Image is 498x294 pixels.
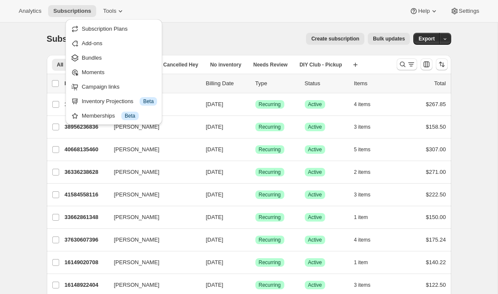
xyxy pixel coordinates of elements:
[259,101,281,108] span: Recurring
[354,259,368,266] span: 1 item
[206,79,249,88] p: Billing Date
[98,5,130,17] button: Tools
[65,258,107,267] p: 16149020708
[354,79,397,88] div: Items
[114,281,160,289] span: [PERSON_NAME]
[82,55,102,61] span: Bundles
[206,259,223,265] span: [DATE]
[259,124,281,130] span: Recurring
[354,211,378,223] button: 1 item
[300,61,342,68] span: DIY Club - Pickup
[418,35,435,42] span: Export
[82,112,157,120] div: Memberships
[354,124,371,130] span: 3 items
[82,26,128,32] span: Subscription Plans
[206,236,223,243] span: [DATE]
[206,214,223,220] span: [DATE]
[206,169,223,175] span: [DATE]
[65,236,107,244] p: 37630607396
[114,190,160,199] span: [PERSON_NAME]
[109,188,194,202] button: [PERSON_NAME]
[125,112,135,119] span: Beta
[65,257,446,268] div: 16149020708[PERSON_NAME][DATE]SuccessRecurringSuccessActive1 item$140.22
[68,36,160,50] button: Add-ons
[103,8,116,14] span: Tools
[82,40,102,46] span: Add-ons
[426,146,446,153] span: $307.00
[206,191,223,198] span: [DATE]
[426,259,446,265] span: $140.22
[306,33,364,45] button: Create subscription
[68,22,160,35] button: Subscription Plans
[311,35,359,42] span: Create subscription
[114,213,160,222] span: [PERSON_NAME]
[305,79,347,88] p: Status
[426,169,446,175] span: $271.00
[114,168,160,176] span: [PERSON_NAME]
[426,236,446,243] span: $175.24
[354,121,380,133] button: 3 items
[253,61,288,68] span: Needs Review
[19,8,41,14] span: Analytics
[47,34,103,43] span: Subscriptions
[68,65,160,79] button: Moments
[308,282,322,288] span: Active
[109,278,194,292] button: [PERSON_NAME]
[114,236,160,244] span: [PERSON_NAME]
[459,8,479,14] span: Settings
[65,144,446,156] div: 40668135460[PERSON_NAME][DATE]SuccessRecurringSuccessActive5 items$307.00
[354,98,380,110] button: 4 items
[65,166,446,178] div: 36336238628[PERSON_NAME][DATE]SuccessRecurringSuccessActive2 items$271.00
[65,168,107,176] p: 36336238628
[259,169,281,176] span: Recurring
[436,58,448,70] button: Sort the results
[109,165,194,179] button: [PERSON_NAME]
[426,282,446,288] span: $122.50
[308,259,322,266] span: Active
[259,146,281,153] span: Recurring
[68,80,160,93] button: Campaign links
[206,282,223,288] span: [DATE]
[308,236,322,243] span: Active
[65,121,446,133] div: 38956236836[PERSON_NAME][DATE]SuccessRecurringSuccessActive3 items$158.50
[354,166,380,178] button: 2 items
[418,8,429,14] span: Help
[65,79,446,88] div: IDCustomerBilling DateTypeStatusItemsTotal
[255,79,298,88] div: Type
[53,8,91,14] span: Subscriptions
[143,98,154,105] span: Beta
[109,233,194,247] button: [PERSON_NAME]
[206,101,223,107] span: [DATE]
[109,143,194,156] button: [PERSON_NAME]
[354,169,371,176] span: 2 items
[349,59,362,71] button: Create new view
[65,234,446,246] div: 37630607396[PERSON_NAME][DATE]SuccessRecurringSuccessActive4 items$175.24
[109,256,194,269] button: [PERSON_NAME]
[354,101,371,108] span: 4 items
[397,58,417,70] button: Search and filter results
[68,94,160,108] button: Inventory Projections
[65,145,107,154] p: 40668135460
[354,282,371,288] span: 3 items
[109,210,194,224] button: [PERSON_NAME]
[82,84,120,90] span: Campaign links
[308,146,322,153] span: Active
[426,101,446,107] span: $267.85
[68,109,160,122] button: Memberships
[354,279,380,291] button: 3 items
[57,61,63,68] span: All
[259,259,281,266] span: Recurring
[14,5,46,17] button: Analytics
[48,5,96,17] button: Subscriptions
[65,189,446,201] div: 41584558116[PERSON_NAME][DATE]SuccessRecurringSuccessActive3 items$222.50
[65,98,446,110] div: 16395403300[PERSON_NAME][DATE]SuccessRecurringSuccessActive4 items$267.85
[82,69,104,75] span: Moments
[65,211,446,223] div: 33662861348[PERSON_NAME][DATE]SuccessRecurringSuccessActive1 item$150.00
[354,191,371,198] span: 3 items
[426,191,446,198] span: $222.50
[308,191,322,198] span: Active
[68,51,160,64] button: Bundles
[354,234,380,246] button: 4 items
[354,189,380,201] button: 3 items
[308,169,322,176] span: Active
